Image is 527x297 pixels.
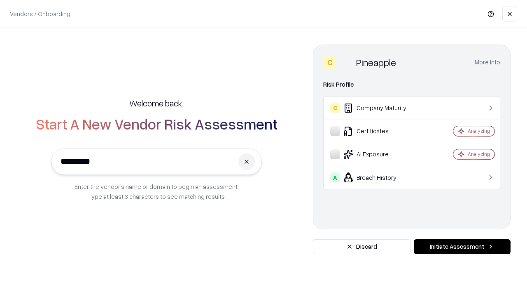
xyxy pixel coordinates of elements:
[330,172,429,182] div: Breach History
[36,115,277,132] h2: Start A New Vendor Risk Assessment
[330,126,429,136] div: Certificates
[330,103,429,113] div: Company Maturity
[340,56,353,69] img: Pineapple
[414,239,511,254] button: Initiate Assessment
[313,239,410,254] button: Discard
[330,172,340,182] div: A
[356,56,396,69] div: Pineapple
[75,181,239,201] p: Enter the vendor’s name or domain to begin an assessment. Type at least 3 characters to see match...
[475,55,500,70] button: More info
[468,127,490,134] div: Analyzing
[468,151,490,158] div: Analyzing
[129,97,184,109] h5: Welcome back,
[323,56,336,69] div: C
[10,9,70,18] p: Vendors / Onboarding
[323,80,500,90] div: Risk Profile
[330,149,429,159] div: AI Exposure
[330,103,340,113] div: C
